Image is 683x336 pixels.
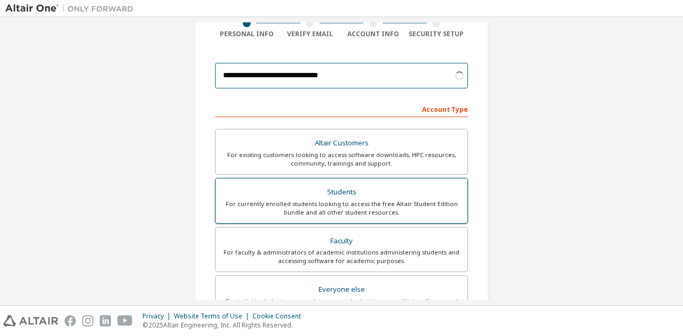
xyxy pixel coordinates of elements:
[279,30,342,38] div: Verify Email
[222,185,461,200] div: Students
[405,30,468,38] div: Security Setup
[222,282,461,297] div: Everyone else
[222,234,461,249] div: Faculty
[222,151,461,168] div: For existing customers looking to access software downloads, HPC resources, community, trainings ...
[65,315,76,326] img: facebook.svg
[174,312,252,321] div: Website Terms of Use
[215,100,468,117] div: Account Type
[222,248,461,265] div: For faculty & administrators of academic institutions administering students and accessing softwa...
[117,315,133,326] img: youtube.svg
[142,321,307,330] p: © 2025 Altair Engineering, Inc. All Rights Reserved.
[341,30,405,38] div: Account Info
[222,297,461,314] div: For individuals, businesses and everyone else looking to try Altair software and explore our prod...
[252,312,307,321] div: Cookie Consent
[100,315,111,326] img: linkedin.svg
[3,315,58,326] img: altair_logo.svg
[222,136,461,151] div: Altair Customers
[222,200,461,217] div: For currently enrolled students looking to access the free Altair Student Edition bundle and all ...
[82,315,93,326] img: instagram.svg
[5,3,139,14] img: Altair One
[215,30,279,38] div: Personal Info
[142,312,174,321] div: Privacy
